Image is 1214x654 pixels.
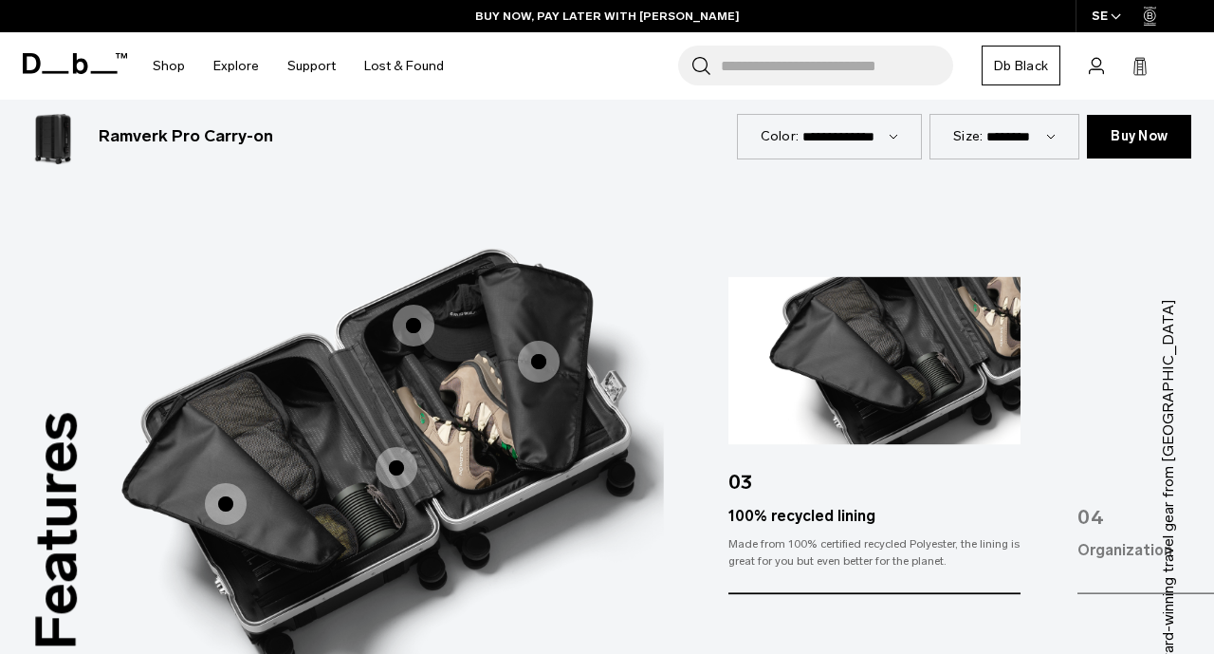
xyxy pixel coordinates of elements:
[475,8,740,25] a: BUY NOW, PAY LATER WITH [PERSON_NAME]
[364,32,444,100] a: Lost & Found
[287,32,336,100] a: Support
[99,124,273,149] h3: Ramverk Pro Carry-on
[138,32,458,100] nav: Main Navigation
[982,46,1060,85] a: Db Black
[153,32,185,100] a: Shop
[728,505,1021,528] div: 100% recycled lining
[1087,115,1191,159] a: Buy Now
[728,445,1021,506] div: 03
[761,126,800,146] label: Color:
[953,126,983,146] label: Size:
[13,411,101,649] h3: Features
[213,32,259,100] a: Explore
[728,535,1021,570] div: Made from 100% certified recycled Polyester, the lining is great for you but even better for the ...
[23,106,83,167] img: Ramverk Pro Carry-on Polestar Edt.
